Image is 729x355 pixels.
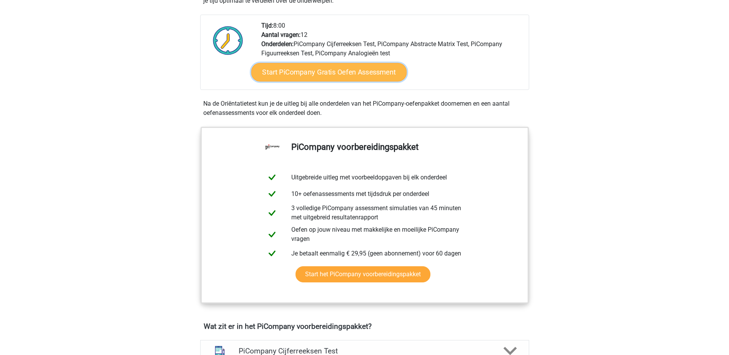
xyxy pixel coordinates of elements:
div: 8:00 12 PiCompany Cijferreeksen Test, PiCompany Abstracte Matrix Test, PiCompany Figuurreeksen Te... [256,21,528,90]
h4: Wat zit er in het PiCompany voorbereidingspakket? [204,322,526,331]
img: Klok [209,21,247,60]
b: Aantal vragen: [261,31,301,38]
b: Tijd: [261,22,273,29]
div: Na de Oriëntatietest kun je de uitleg bij alle onderdelen van het PiCompany-oefenpakket doornemen... [200,99,529,118]
a: Start PiCompany Gratis Oefen Assessment [251,63,407,81]
a: Start het PiCompany voorbereidingspakket [296,266,430,282]
b: Onderdelen: [261,40,294,48]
